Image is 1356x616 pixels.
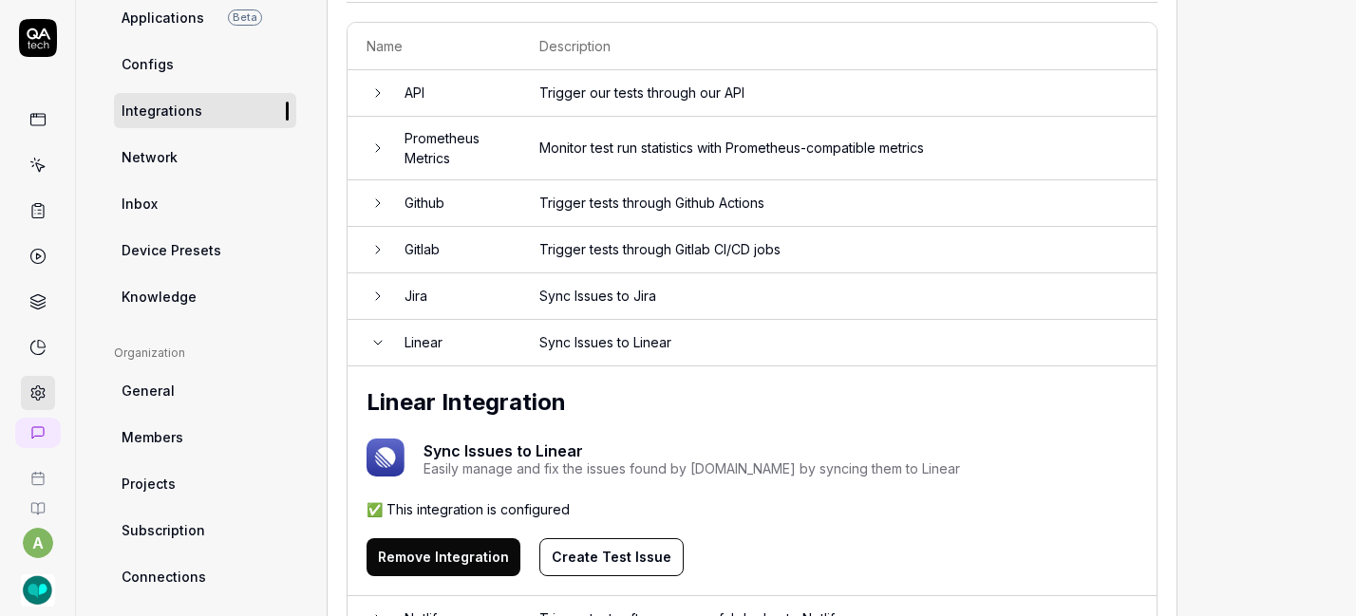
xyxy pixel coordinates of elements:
a: Configs [114,47,296,82]
span: General [122,381,175,401]
span: Inbox [122,194,158,214]
span: Knowledge [122,287,197,307]
td: Prometheus Metrics [386,117,520,180]
a: Members [114,420,296,455]
a: Device Presets [114,233,296,268]
td: Gitlab [386,227,520,273]
td: Linear [386,320,520,366]
td: Trigger tests through Github Actions [520,180,1157,227]
a: Subscription [114,513,296,548]
div: ✅ This integration is configured [367,499,1138,519]
p: Sync Issues to Linear [424,439,960,462]
button: Create Test Issue [539,538,684,576]
img: Hackoffice [367,439,405,476]
td: Sync Issues to Jira [520,273,1157,320]
td: Trigger our tests through our API [520,70,1157,117]
a: Integrations [114,93,296,128]
a: Projects [114,466,296,501]
td: Jira [386,273,520,320]
button: a [23,528,53,558]
img: SLP Toolkit Logo [21,573,55,607]
button: Remove Integration [367,538,520,576]
a: Inbox [114,186,296,221]
span: Device Presets [122,240,221,260]
span: Connections [122,567,206,587]
span: Members [122,427,183,447]
a: Network [114,140,296,175]
a: New conversation [15,418,61,448]
span: Configs [122,54,174,74]
div: Easily manage and fix the issues found by [DOMAIN_NAME] by syncing them to Linear [424,462,960,476]
span: Beta [228,9,262,26]
h2: Linear Integration [367,385,1138,420]
td: Sync Issues to Linear [520,320,1157,366]
td: Monitor test run statistics with Prometheus-compatible metrics [520,117,1157,180]
span: Network [122,147,178,167]
span: Projects [122,474,176,494]
td: Trigger tests through Gitlab CI/CD jobs [520,227,1157,273]
span: Integrations [122,101,202,121]
span: Applications [122,8,204,28]
div: Organization [114,345,296,362]
a: Book a call with us [8,456,67,486]
a: Knowledge [114,279,296,314]
a: General [114,373,296,408]
button: SLP Toolkit Logo [8,558,67,611]
a: Connections [114,559,296,594]
a: Documentation [8,486,67,516]
th: Description [520,23,1157,70]
td: API [386,70,520,117]
span: Subscription [122,520,205,540]
td: Github [386,180,520,227]
th: Name [348,23,520,70]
